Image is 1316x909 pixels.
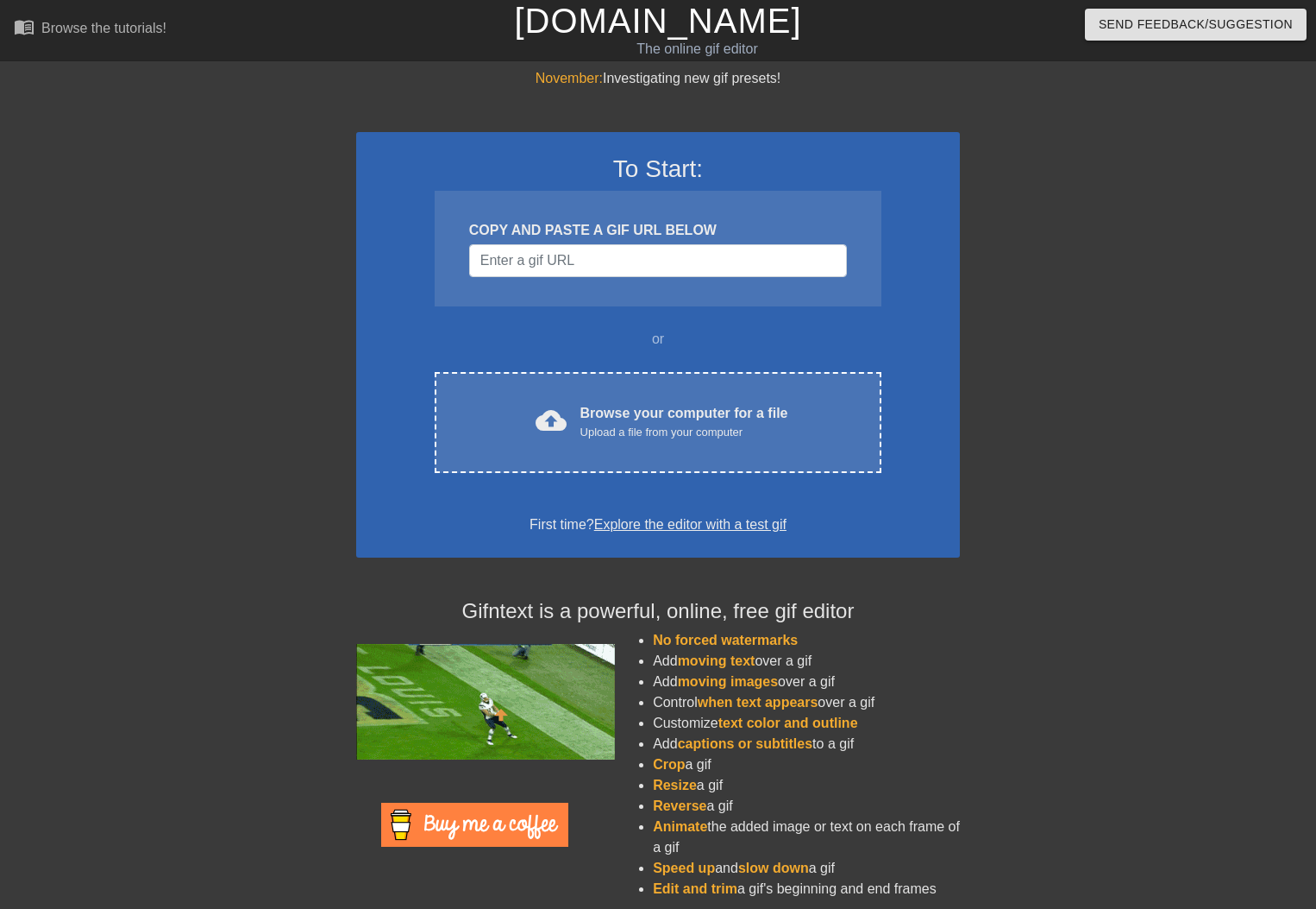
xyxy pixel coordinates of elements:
[356,644,615,760] img: football_small.gif
[1085,9,1307,41] button: Send Feedback/Suggestion
[14,16,166,43] a: Browse the tutorials!
[469,244,847,277] input: Username
[653,713,960,734] li: Customize
[738,861,809,875] span: slow down
[678,736,812,751] span: captions or subtitles
[653,858,960,879] li: and a gif
[718,716,858,730] span: text color and outline
[653,778,697,792] span: Resize
[653,796,960,817] li: a gif
[653,651,960,672] li: Add over a gif
[653,879,960,900] li: a gif's beginning and end frames
[653,861,715,875] span: Speed up
[514,2,801,40] a: [DOMAIN_NAME]
[1099,14,1293,35] span: Send Feedback/Suggestion
[653,799,706,813] span: Reverse
[653,633,798,647] span: No forced watermarks
[14,16,34,37] span: menu_book
[653,734,960,754] li: Add to a gif
[536,71,603,85] span: November:
[381,803,568,847] img: Buy Me A Coffee
[653,817,960,858] li: the added image or text on each frame of a gif
[580,403,788,441] div: Browse your computer for a file
[580,424,788,441] div: Upload a file from your computer
[653,757,685,772] span: Crop
[536,405,567,436] span: cloud_upload
[653,692,960,713] li: Control over a gif
[653,881,737,896] span: Edit and trim
[379,514,937,535] div: First time?
[653,672,960,692] li: Add over a gif
[653,754,960,775] li: a gif
[356,599,960,624] h4: Gifntext is a powerful, online, free gif editor
[448,39,948,60] div: The online gif editor
[594,517,786,532] a: Explore the editor with a test gif
[401,329,915,350] div: or
[41,21,166,35] div: Browse the tutorials!
[356,68,960,89] div: Investigating new gif presets!
[678,674,778,689] span: moving images
[698,695,818,710] span: when text appears
[678,653,755,668] span: moving text
[379,155,937,184] h3: To Start:
[653,775,960,796] li: a gif
[653,819,707,834] span: Animate
[469,220,847,241] div: COPY AND PASTE A GIF URL BELOW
